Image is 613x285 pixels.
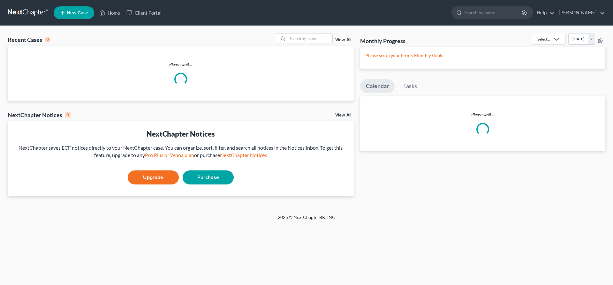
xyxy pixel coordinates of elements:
[360,111,605,118] p: Please wait...
[8,111,71,119] div: NextChapter Notices
[288,34,332,43] input: Search by name...
[13,129,349,139] div: NextChapter Notices
[183,170,234,184] a: Purchase
[128,170,179,184] a: Upgrade
[397,79,423,93] a: Tasks
[220,152,267,158] a: NextChapter Notices
[125,214,488,226] div: 2025 © NextChapterBK, INC
[45,37,50,42] div: 0
[8,61,354,68] p: Please wait...
[335,38,351,42] a: View All
[8,36,50,43] div: Recent Cases
[360,37,405,45] h3: Monthly Progress
[537,36,550,42] div: Select...
[67,11,88,15] span: New Case
[13,144,349,159] div: NextChapter saves ECF notices directly to your NextChapter case. You can organize, sort, filter, ...
[335,113,351,117] a: View All
[534,7,555,19] a: Help
[464,7,523,19] input: Search by name...
[123,7,165,19] a: Client Portal
[145,152,194,158] a: Pro Plus or Whoa plan
[556,7,605,19] a: [PERSON_NAME]
[65,112,71,118] div: 0
[365,52,600,59] p: Please setup your Firm's Monthly Goals
[96,7,123,19] a: Home
[360,79,395,93] a: Calendar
